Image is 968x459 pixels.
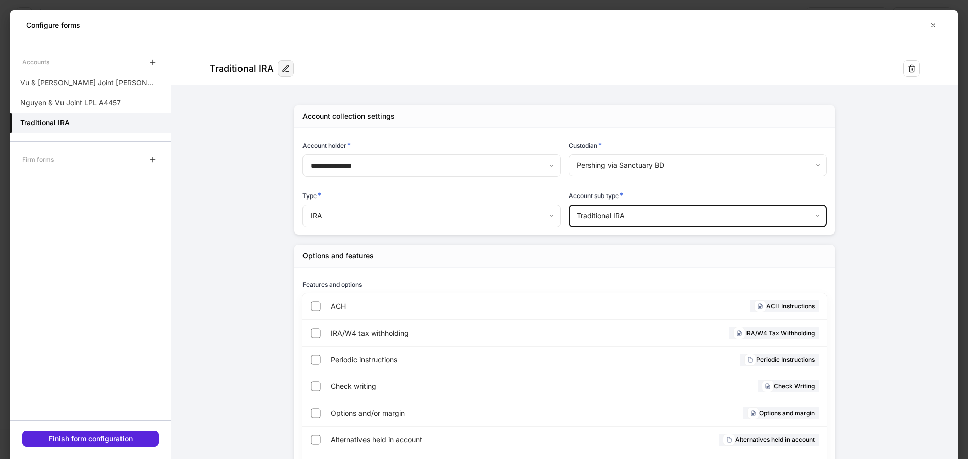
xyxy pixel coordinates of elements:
div: Traditional IRA [210,62,274,75]
a: Vu & [PERSON_NAME] Joint [PERSON_NAME] B13555 [10,73,171,93]
h6: Custodian [569,140,602,150]
h6: Account holder [302,140,351,150]
span: IRA/W4 tax withholding [331,328,561,338]
h6: Options and margin [759,408,815,418]
span: Options and/or margin [331,408,566,418]
h6: Type [302,190,321,201]
a: Nguyen & Vu Joint LPL A4457 [10,93,171,113]
h6: Features and options [302,280,362,289]
p: Vu & [PERSON_NAME] Joint [PERSON_NAME] B13555 [20,78,155,88]
span: Alternatives held in account [331,435,563,445]
div: Account collection settings [302,111,395,121]
a: Traditional IRA [10,113,171,133]
span: Check writing [331,381,559,391]
span: Periodic instructions [331,355,561,365]
span: ACH [331,301,540,311]
h6: IRA/W4 Tax Withholding [745,328,815,338]
div: IRA [302,205,560,227]
div: Pershing via Sanctuary BD [569,154,826,176]
p: Nguyen & Vu Joint LPL A4457 [20,98,121,108]
div: Accounts [22,53,49,71]
div: Options and features [302,251,374,261]
h6: ACH Instructions [766,301,815,311]
div: Traditional IRA [569,205,826,227]
h5: Configure forms [26,20,80,30]
h6: Account sub type [569,190,623,201]
h6: Alternatives held in account [735,435,815,444]
div: Finish form configuration [49,435,133,442]
h6: Periodic Instructions [756,355,815,364]
h5: Traditional IRA [20,118,70,128]
button: Finish form configuration [22,431,159,447]
div: Firm forms [22,151,54,168]
h6: Check Writing [774,381,815,391]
